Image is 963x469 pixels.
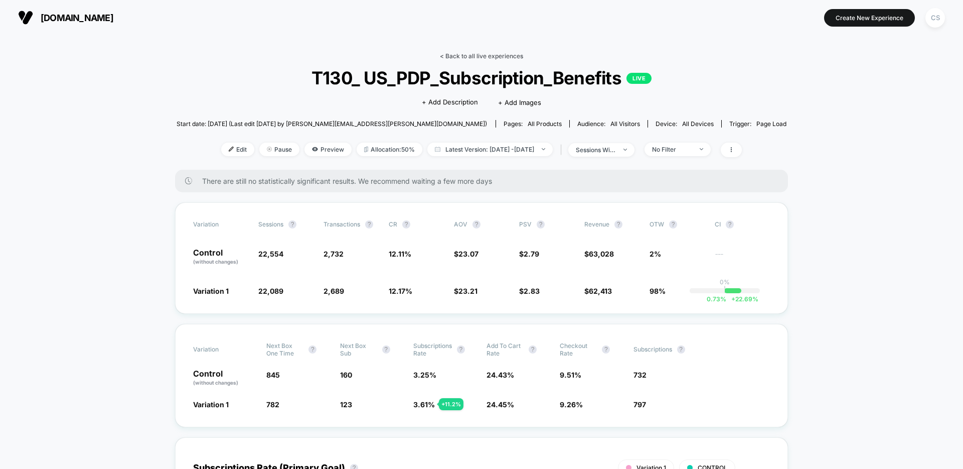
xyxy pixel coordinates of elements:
[458,250,478,258] span: 23.07
[193,220,248,228] span: Variation
[715,251,770,266] span: ---
[193,380,238,386] span: (without changes)
[389,287,412,295] span: 12.17 %
[193,400,229,409] span: Variation 1
[207,67,756,88] span: T130_ US_PDP_Subscription_Benefits
[720,278,730,286] p: 0%
[524,287,540,295] span: 2.83
[193,249,248,266] p: Control
[504,120,562,128] div: Pages:
[650,287,666,295] span: 98%
[498,98,541,106] span: + Add Images
[435,147,440,152] img: calendar
[726,220,734,228] button: ?
[576,146,616,154] div: sessions with impression
[193,259,238,265] span: (without changes)
[18,10,33,25] img: Visually logo
[731,295,735,303] span: +
[454,220,467,228] span: AOV
[439,398,463,410] div: + 11.2 %
[682,120,714,128] span: all devices
[623,149,627,151] img: end
[324,220,360,228] span: Transactions
[589,250,614,258] span: 63,028
[193,287,229,295] span: Variation 1
[626,73,652,84] p: LIVE
[266,371,280,379] span: 845
[288,220,296,228] button: ?
[177,120,487,128] span: Start date: [DATE] (Last edit [DATE] by [PERSON_NAME][EMAIL_ADDRESS][PERSON_NAME][DOMAIN_NAME])
[413,400,435,409] span: 3.61 %
[427,143,553,156] span: Latest Version: [DATE] - [DATE]
[229,147,234,152] img: edit
[487,371,514,379] span: 24.43 %
[440,52,523,60] a: < Back to all live experiences
[648,120,721,128] span: Device:
[308,345,316,354] button: ?
[487,342,524,357] span: Add To Cart Rate
[537,220,545,228] button: ?
[577,120,640,128] div: Audience:
[707,295,726,303] span: 0.73 %
[324,287,344,295] span: 2,689
[413,371,436,379] span: 3.25 %
[193,342,248,357] span: Variation
[715,220,770,228] span: CI
[340,371,352,379] span: 160
[633,345,672,353] span: Subscriptions
[258,220,283,228] span: Sessions
[584,220,609,228] span: Revenue
[357,143,422,156] span: Allocation: 50%
[389,250,411,258] span: 12.11 %
[258,287,283,295] span: 22,089
[602,345,610,354] button: ?
[729,120,786,128] div: Trigger:
[756,120,786,128] span: Page Load
[633,400,646,409] span: 797
[652,146,692,153] div: No Filter
[472,220,480,228] button: ?
[528,120,562,128] span: all products
[267,147,272,152] img: end
[193,370,256,387] p: Control
[389,220,397,228] span: CR
[221,143,254,156] span: Edit
[650,220,705,228] span: OTW
[15,10,116,26] button: [DOMAIN_NAME]
[726,295,758,303] span: 22.69 %
[560,342,597,357] span: Checkout Rate
[382,345,390,354] button: ?
[458,287,477,295] span: 23.21
[519,287,540,295] span: $
[519,220,532,228] span: PSV
[724,286,726,293] p: |
[340,342,377,357] span: Next Box Sub
[457,345,465,354] button: ?
[422,97,478,107] span: + Add Description
[700,148,703,150] img: end
[259,143,299,156] span: Pause
[925,8,945,28] div: CS
[266,342,303,357] span: Next Box One Time
[454,287,477,295] span: $
[610,120,640,128] span: All Visitors
[266,400,279,409] span: 782
[324,250,344,258] span: 2,732
[584,250,614,258] span: $
[584,287,612,295] span: $
[677,345,685,354] button: ?
[413,342,452,357] span: Subscriptions Rate
[487,400,514,409] span: 24.45 %
[529,345,537,354] button: ?
[560,400,583,409] span: 9.26 %
[633,371,647,379] span: 732
[454,250,478,258] span: $
[41,13,113,23] span: [DOMAIN_NAME]
[519,250,539,258] span: $
[365,220,373,228] button: ?
[560,371,581,379] span: 9.51 %
[650,250,661,258] span: 2%
[824,9,915,27] button: Create New Experience
[558,143,568,157] span: |
[669,220,677,228] button: ?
